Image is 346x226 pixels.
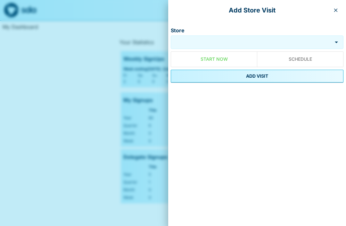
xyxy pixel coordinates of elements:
[332,38,341,47] button: Open
[257,51,343,67] button: Schedule
[171,70,343,82] button: ADD VISIT
[173,5,331,15] p: Add Store Visit
[171,51,257,67] button: Start Now
[171,51,343,67] div: Now or Scheduled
